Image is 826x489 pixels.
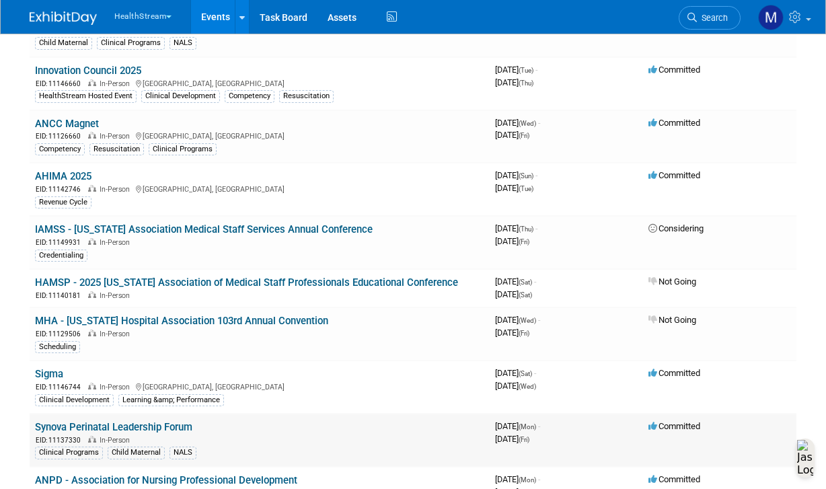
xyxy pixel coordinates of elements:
[88,330,96,336] img: In-Person Event
[538,421,540,431] span: -
[118,394,224,406] div: Learning &amp; Performance
[35,196,91,209] div: Revenue Cycle
[30,11,97,25] img: ExhibitDay
[35,421,192,433] a: Synova Perinatal Leadership Forum
[538,474,540,484] span: -
[495,130,529,140] span: [DATE]
[35,90,137,102] div: HealthStream Hosted Event
[36,239,86,246] span: EID: 11149931
[35,170,91,182] a: AHIMA 2025
[519,476,536,484] span: (Mon)
[519,79,533,87] span: (Thu)
[279,90,334,102] div: Resuscitation
[495,381,536,391] span: [DATE]
[519,278,532,286] span: (Sat)
[88,383,96,389] img: In-Person Event
[100,185,134,194] span: In-Person
[495,170,537,180] span: [DATE]
[100,436,134,445] span: In-Person
[36,437,86,444] span: EID: 11137330
[648,223,704,233] span: Considering
[36,133,86,140] span: EID: 11126660
[758,5,784,30] img: Maya Storry
[225,90,274,102] div: Competency
[36,292,86,299] span: EID: 11140181
[534,276,536,287] span: -
[35,276,458,289] a: HAMSP - 2025 [US_STATE] Association of Medical Staff Professionals Educational Conference
[100,383,134,391] span: In-Person
[648,65,700,75] span: Committed
[88,238,96,245] img: In-Person Event
[36,186,86,193] span: EID: 11142746
[519,185,533,192] span: (Tue)
[519,225,533,233] span: (Thu)
[648,474,700,484] span: Committed
[88,79,96,86] img: In-Person Event
[35,65,141,77] a: Innovation Council 2025
[538,118,540,128] span: -
[36,383,86,391] span: EID: 11146744
[35,118,99,130] a: ANCC Magnet
[679,6,741,30] a: Search
[100,291,134,300] span: In-Person
[35,77,484,89] div: [GEOGRAPHIC_DATA], [GEOGRAPHIC_DATA]
[35,315,328,327] a: MHA - [US_STATE] Hospital Association 103rd Annual Convention
[36,80,86,87] span: EID: 11146660
[519,291,532,299] span: (Sat)
[495,328,529,338] span: [DATE]
[495,65,537,75] span: [DATE]
[35,394,114,406] div: Clinical Development
[519,67,533,74] span: (Tue)
[495,183,533,193] span: [DATE]
[100,132,134,141] span: In-Person
[88,132,96,139] img: In-Person Event
[495,77,533,87] span: [DATE]
[100,330,134,338] span: In-Person
[648,368,700,378] span: Committed
[534,368,536,378] span: -
[170,447,196,459] div: NALS
[100,238,134,247] span: In-Person
[495,289,532,299] span: [DATE]
[519,132,529,139] span: (Fri)
[519,383,536,390] span: (Wed)
[35,223,373,235] a: IAMSS - [US_STATE] Association Medical Staff Services Annual Conference
[538,315,540,325] span: -
[495,421,540,431] span: [DATE]
[495,368,536,378] span: [DATE]
[519,370,532,377] span: (Sat)
[88,185,96,192] img: In-Person Event
[535,223,537,233] span: -
[88,291,96,298] img: In-Person Event
[495,434,529,444] span: [DATE]
[88,436,96,443] img: In-Person Event
[495,236,529,246] span: [DATE]
[648,118,700,128] span: Committed
[35,474,297,486] a: ANPD - Association for Nursing Professional Development
[648,170,700,180] span: Committed
[648,276,696,287] span: Not Going
[97,37,165,49] div: Clinical Programs
[648,421,700,431] span: Committed
[495,118,540,128] span: [DATE]
[519,436,529,443] span: (Fri)
[519,120,536,127] span: (Wed)
[36,330,86,338] span: EID: 11129506
[495,276,536,287] span: [DATE]
[108,447,165,459] div: Child Maternal
[495,474,540,484] span: [DATE]
[535,65,537,75] span: -
[170,37,196,49] div: NALS
[519,238,529,246] span: (Fri)
[141,90,220,102] div: Clinical Development
[35,183,484,194] div: [GEOGRAPHIC_DATA], [GEOGRAPHIC_DATA]
[495,223,537,233] span: [DATE]
[89,143,144,155] div: Resuscitation
[35,143,85,155] div: Competency
[697,13,728,23] span: Search
[519,330,529,337] span: (Fri)
[519,423,536,430] span: (Mon)
[519,317,536,324] span: (Wed)
[35,381,484,392] div: [GEOGRAPHIC_DATA], [GEOGRAPHIC_DATA]
[648,315,696,325] span: Not Going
